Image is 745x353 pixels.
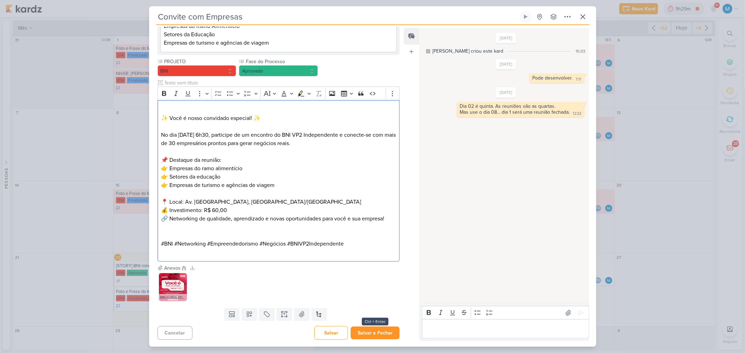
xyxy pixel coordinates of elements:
[573,111,582,117] div: 12:33
[422,306,589,320] div: Editor toolbar
[164,58,236,65] label: PROJETO
[164,22,393,30] p: Empresas do Ramo Alimentício
[239,65,318,76] button: Aprovado
[161,156,396,189] p: 📌 Destaque da reunião: 👉 Empresas do ramo alimentício 👉 Setores da educação 👉 Empresas de turismo...
[161,131,396,148] p: No dia [DATE] 6h30, participe de um encontro do BNI VP2 Independente e conecte-se com mais de 30 ...
[161,215,396,223] p: 🔗 Networking de qualidade, aprendizado e novas oportunidades para você e sua empresa!
[576,77,582,82] div: 7:11
[161,198,396,215] p: 📍 Local: Av. [GEOGRAPHIC_DATA], [GEOGRAPHIC_DATA]/[GEOGRAPHIC_DATA] 💰 Investimento: R$ 60,00
[158,100,400,262] div: Editor editing area: main
[523,14,528,20] div: Ligar relógio
[314,326,348,340] button: Salvar
[362,318,388,325] div: Ctrl + Enter
[156,10,518,23] input: Kard Sem Título
[533,75,573,81] div: Pode desenvolver.
[245,58,318,65] label: Fase do Processo
[460,103,581,109] div: Dia 02 é quinta. As reuniões são as quartas.
[576,48,586,54] div: 15:03
[351,326,400,339] button: Salvar e Fechar
[164,30,393,47] p: Setores da Educação Empresas de turismo e agências de viagem
[158,87,400,100] div: Editor toolbar
[159,273,187,301] img: dC30GG6CdffYR4W0bi6wNMrjNP4iSwxC0jX4Kia8.jpg
[422,319,589,338] div: Editor editing area: main
[460,109,570,115] div: Mas use o dia 08... dia 1 será uma reunião fechada.
[161,106,396,122] p: ✨ Você é nosso convidado especial! ✨
[159,294,187,301] div: MELHORES (12).jpg
[432,47,503,55] div: [PERSON_NAME] criou este kard
[165,264,186,272] div: Anexos (1)
[158,326,192,340] button: Cancelar
[158,65,236,76] button: BNI
[163,79,400,87] input: Texto sem título
[161,240,396,256] p: #BNI #Networking #Empreendedorismo #Negócios #BNIVP2Independente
